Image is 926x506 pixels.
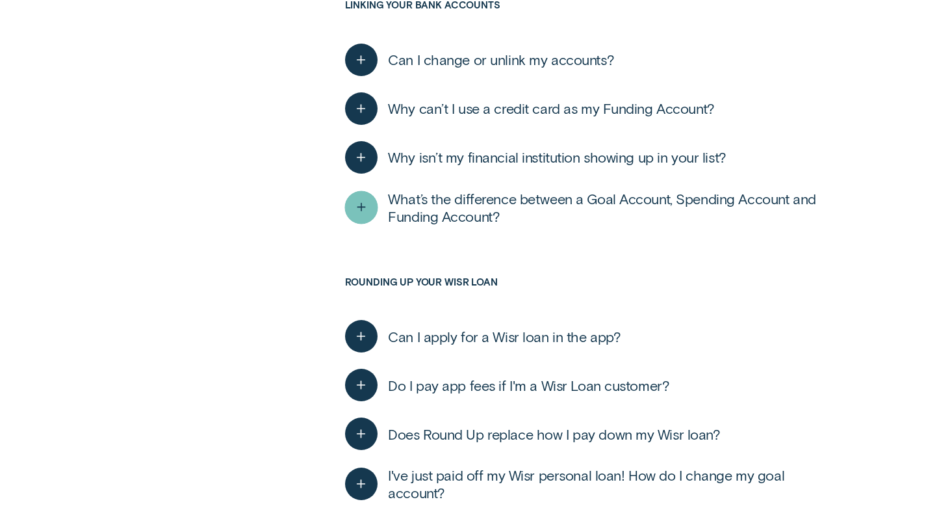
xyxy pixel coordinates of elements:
[388,190,829,225] span: What’s the difference between a Goal Account, Spending Account and Funding Account?
[345,418,721,450] button: Does Round Up replace how I pay down my Wisr loan?
[345,320,621,353] button: Can I apply for a Wisr loan in the app?
[345,276,829,312] h3: Rounding Up Your Wisr Loan
[388,328,621,345] span: Can I apply for a Wisr loan in the app?
[388,100,714,117] span: Why can’t I use a credit card as my Funding Account?
[388,466,829,501] span: I've just paid off my Wisr personal loan! How do I change my goal account?
[345,190,829,225] button: What’s the difference between a Goal Account, Spending Account and Funding Account?
[345,44,615,76] button: Can I change or unlink my accounts?
[345,92,715,125] button: Why can’t I use a credit card as my Funding Account?
[388,425,720,443] span: Does Round Up replace how I pay down my Wisr loan?
[345,466,829,501] button: I've just paid off my Wisr personal loan! How do I change my goal account?
[388,148,726,166] span: Why isn’t my financial institution showing up in your list?
[345,141,727,174] button: Why isn’t my financial institution showing up in your list?
[388,377,669,394] span: Do I pay app fees if I'm a Wisr Loan customer?
[388,51,614,68] span: Can I change or unlink my accounts?
[345,369,670,401] button: Do I pay app fees if I'm a Wisr Loan customer?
